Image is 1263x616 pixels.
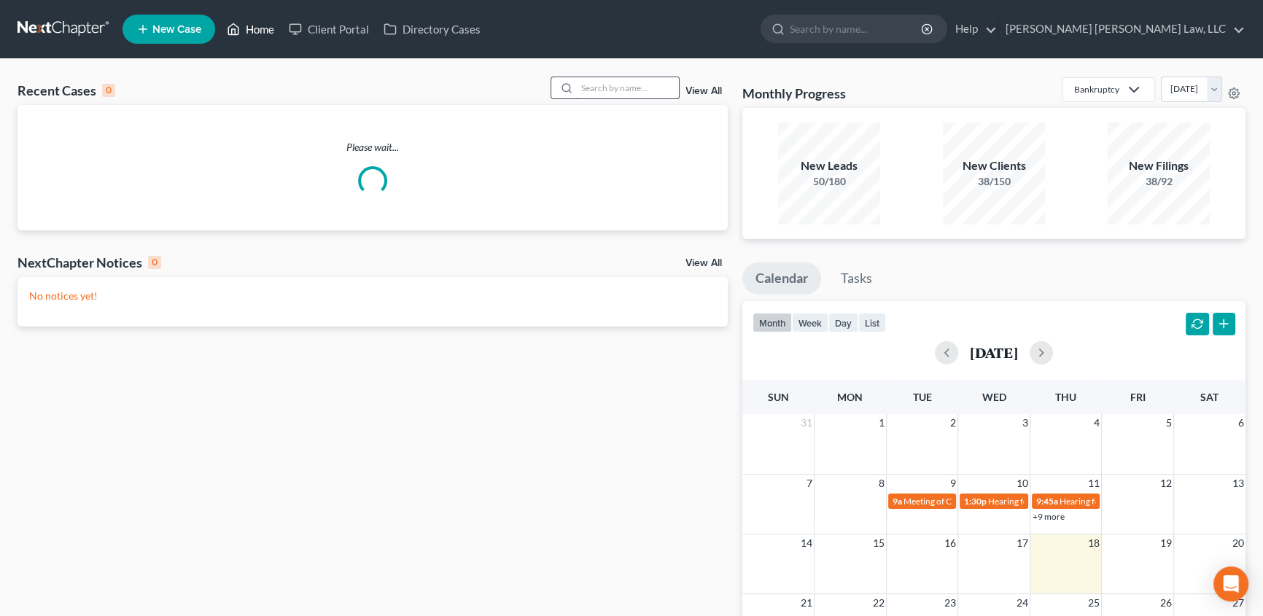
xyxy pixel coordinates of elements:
span: 8 [877,475,886,492]
p: No notices yet! [29,289,716,303]
div: New Filings [1108,157,1210,174]
span: Sat [1200,391,1219,403]
a: Help [948,16,997,42]
a: +9 more [1033,511,1065,522]
div: New Leads [778,157,880,174]
span: 20 [1231,534,1245,552]
a: [PERSON_NAME] [PERSON_NAME] Law, LLC [998,16,1245,42]
span: 17 [1015,534,1030,552]
span: Thu [1055,391,1076,403]
button: week [792,313,828,332]
span: 11 [1087,475,1101,492]
span: Tue [912,391,931,403]
span: Wed [982,391,1006,403]
span: 13 [1231,475,1245,492]
span: 15 [871,534,886,552]
span: 2 [949,414,957,432]
a: View All [685,86,722,96]
div: 50/180 [778,174,880,189]
button: list [858,313,886,332]
div: 38/150 [943,174,1045,189]
span: 23 [943,594,957,612]
span: New Case [152,24,201,35]
span: 19 [1159,534,1173,552]
span: 27 [1231,594,1245,612]
div: 0 [102,84,115,97]
span: Sun [768,391,789,403]
span: 1:30p [964,496,987,507]
span: 25 [1087,594,1101,612]
a: Client Portal [281,16,376,42]
div: Recent Cases [18,82,115,99]
span: Mon [837,391,863,403]
div: Bankruptcy [1074,83,1119,95]
span: Hearing for [PERSON_NAME] [988,496,1102,507]
span: 7 [805,475,814,492]
span: 9:45a [1036,496,1058,507]
a: View All [685,258,722,268]
span: 16 [943,534,957,552]
span: 10 [1015,475,1030,492]
h3: Monthly Progress [742,85,846,102]
p: Please wait... [18,140,728,155]
button: day [828,313,858,332]
span: 31 [799,414,814,432]
span: 22 [871,594,886,612]
a: Tasks [828,262,885,295]
span: 21 [799,594,814,612]
a: Home [219,16,281,42]
span: 24 [1015,594,1030,612]
span: 18 [1087,534,1101,552]
span: 12 [1159,475,1173,492]
span: 14 [799,534,814,552]
a: Calendar [742,262,821,295]
button: month [753,313,792,332]
span: 3 [1021,414,1030,432]
span: 6 [1237,414,1245,432]
span: 4 [1092,414,1101,432]
h2: [DATE] [970,345,1018,360]
input: Search by name... [577,77,679,98]
div: Open Intercom Messenger [1213,566,1248,601]
span: Meeting of Creditors for [PERSON_NAME] [903,496,1065,507]
div: New Clients [943,157,1045,174]
span: 9a [893,496,902,507]
div: 0 [148,256,161,269]
span: 1 [877,414,886,432]
input: Search by name... [790,15,923,42]
span: 26 [1159,594,1173,612]
span: Fri [1130,391,1146,403]
span: 5 [1165,414,1173,432]
a: Directory Cases [376,16,488,42]
div: NextChapter Notices [18,254,161,271]
span: Hearing for [PERSON_NAME] & [PERSON_NAME] [1060,496,1251,507]
div: 38/92 [1108,174,1210,189]
span: 9 [949,475,957,492]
